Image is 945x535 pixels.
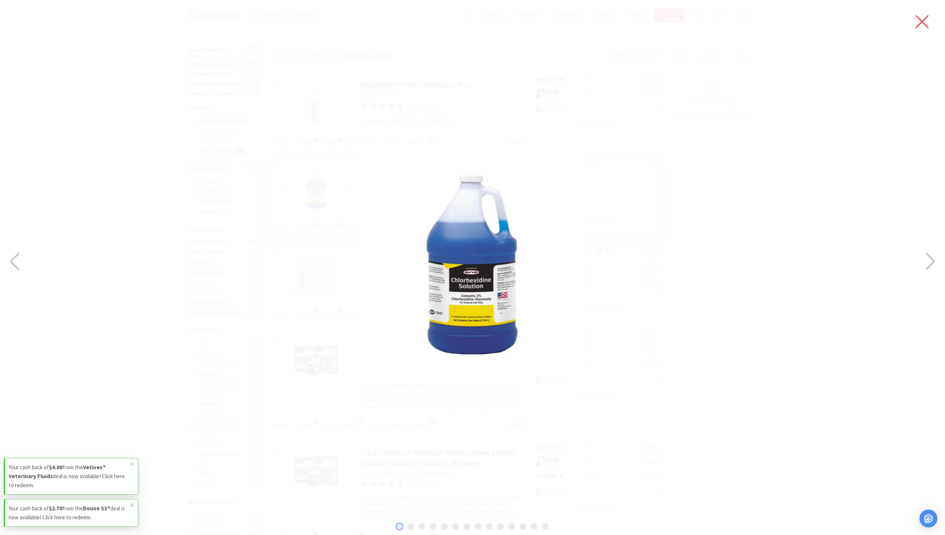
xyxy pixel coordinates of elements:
button: 5 [441,522,448,529]
button: 2 [407,522,415,529]
button: 3 [419,522,426,529]
button: 11 [508,522,516,529]
strong: $4.00 [49,464,62,471]
button: 6 [452,522,460,529]
button: 7 [463,522,471,529]
img: 45a71edd47874ef9ac1bdf3166b4b82b_762111.jpeg [361,154,585,378]
p: Your cash back of from the deal is now available! Click here to redeem. [9,463,130,490]
div: Open Intercom Messenger [920,510,938,528]
button: 4 [430,522,437,529]
strong: Douxo S3® [83,505,110,512]
button: 1 [396,522,404,529]
p: Your cash back of from the deal is now available! Click here to redeem. [9,504,130,522]
button: 14 [542,522,549,529]
button: 12 [519,522,527,529]
button: 8 [475,522,482,529]
button: 13 [531,522,538,529]
strong: $2.70 [49,505,62,512]
button: 10 [497,522,504,529]
button: 9 [486,522,493,529]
